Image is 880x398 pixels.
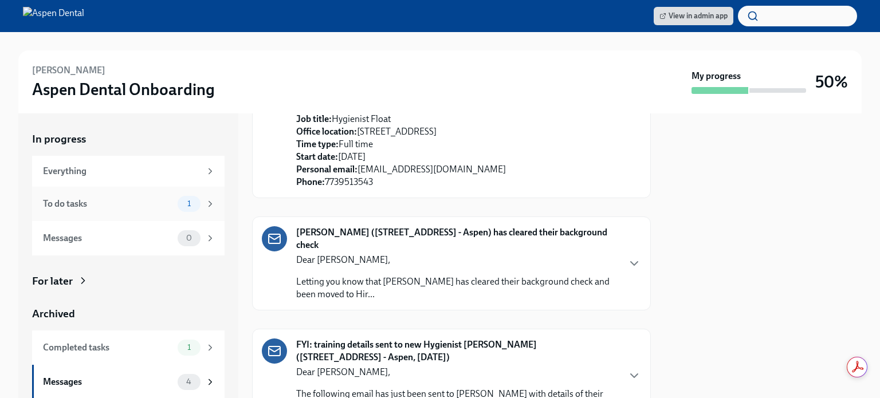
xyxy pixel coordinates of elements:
div: For later [32,274,73,289]
div: Messages [43,376,173,388]
span: 1 [180,199,198,208]
div: Everything [43,165,201,178]
img: Aspen Dental [23,7,84,25]
strong: Job title: [296,113,332,124]
p: [PERSON_NAME] Hygienist Float [STREET_ADDRESS] Full time [DATE] [EMAIL_ADDRESS][DOMAIN_NAME] 7739... [296,100,506,188]
strong: Office location: [296,126,357,137]
span: View in admin app [659,10,728,22]
div: To do tasks [43,198,173,210]
a: Archived [32,306,225,321]
h3: Aspen Dental Onboarding [32,79,215,100]
div: Completed tasks [43,341,173,354]
p: Dear [PERSON_NAME], [296,254,618,266]
strong: My progress [692,70,741,82]
p: Letting you know that [PERSON_NAME] has cleared their background check and been moved to Hir... [296,275,618,301]
strong: FYI: training details sent to new Hygienist [PERSON_NAME] ([STREET_ADDRESS] - Aspen, [DATE]) [296,338,618,364]
strong: [PERSON_NAME] ([STREET_ADDRESS] - Aspen) has cleared their background check [296,226,618,251]
span: 4 [179,377,198,386]
strong: Phone: [296,176,325,187]
h6: [PERSON_NAME] [32,64,105,77]
strong: Time type: [296,139,339,149]
a: Everything [32,156,225,187]
p: Dear [PERSON_NAME], [296,366,618,379]
a: View in admin app [654,7,733,25]
a: Completed tasks1 [32,330,225,365]
div: Messages [43,232,173,245]
strong: Start date: [296,151,338,162]
a: Messages0 [32,221,225,255]
h3: 50% [815,72,848,92]
a: In progress [32,132,225,147]
a: For later [32,274,225,289]
a: To do tasks1 [32,187,225,221]
span: 1 [180,343,198,352]
span: 0 [179,234,199,242]
strong: Personal email: [296,164,357,175]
